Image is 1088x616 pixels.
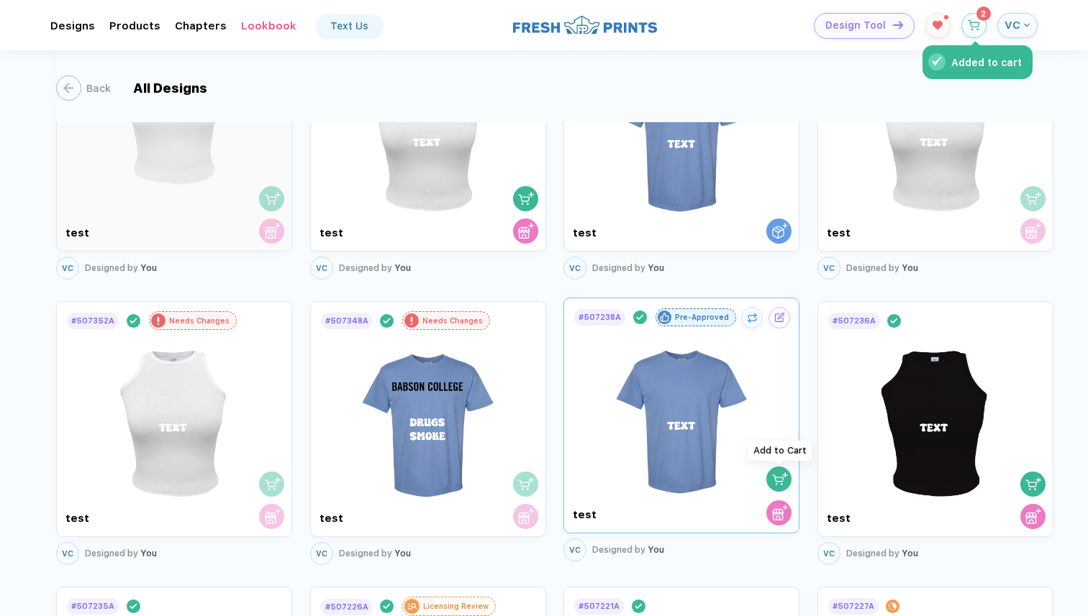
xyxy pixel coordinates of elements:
div: #507238APre-Approvedshopping cartstore cart testVCDesigned by You [563,298,803,569]
div: DesignsToggle dropdown menu [50,19,95,32]
div: Lookbook [241,19,296,32]
button: Order with a Sales Rep [766,219,792,244]
button: store cart [259,219,284,244]
img: logo [513,14,657,36]
div: # 507221A [579,602,620,611]
span: VC [569,546,581,555]
img: shopping cart [1025,476,1041,492]
button: VC [310,542,333,565]
button: store cart [513,504,538,529]
button: store cart [513,219,538,244]
div: test [827,226,944,239]
img: 843911b4-27e7-4b15-97d4-682c5c95cc0b_nt_front_1756965213295.jpg [864,45,1006,216]
img: store cart [772,505,788,520]
div: You [846,548,918,558]
button: VC [563,538,586,561]
img: shopping cart [772,471,788,487]
img: store cart [265,508,281,524]
span: Designed by [846,263,899,273]
span: Designed by [339,263,392,273]
div: test [319,226,437,239]
img: store cart [1025,508,1041,524]
img: 3f42e08a-7338-4b23-a70a-8bb9d27a7ad0_nt_front_1756749598744.jpg [864,331,1006,502]
sup: 1 [944,15,948,19]
button: VC [56,542,79,565]
div: # 507238A [579,313,621,322]
img: shopping cart [265,190,281,206]
span: Design Tool [825,19,886,32]
div: ChaptersToggle dropdown menu chapters [175,19,227,32]
div: LookbookToggle dropdown menu chapters [241,19,296,32]
div: # 507226A [325,602,368,612]
div: test [319,512,437,525]
button: Back [56,75,111,101]
div: test [65,226,183,239]
img: shopping cart [1025,190,1041,206]
img: icon [893,21,903,29]
button: shopping cart [1020,186,1046,211]
sup: 2 [976,6,991,21]
div: ProductsToggle dropdown menu [109,19,160,32]
div: # 507352A [71,316,114,326]
div: Back [86,83,111,94]
div: Add to Cart [748,441,812,461]
button: VC [817,542,840,565]
span: Designed by [85,548,138,558]
div: #507352ANeeds Changesshopping cartstore cart testVCDesigned by You [56,298,296,569]
img: shopping cart [518,190,534,206]
span: VC [823,264,835,273]
div: You [85,263,157,273]
div: #507267Ashopping cartstore cart testVersion 1VCDesigned by You [56,12,296,283]
button: VC [563,257,586,280]
img: 298fa223-4489-46ee-99e9-bb36eb90d2f9_nt_front_1756927155587.jpg [357,331,499,502]
img: store cart [265,223,281,239]
button: Design Toolicon [814,13,915,39]
img: 6b3ae288-7988-42f9-ac35-b68fa1420fc7_nt_front_1756965109085.jpg [104,331,245,502]
img: Order with a Sales Rep [772,223,788,239]
button: shopping cart [513,186,538,211]
div: #507354ANeeds ChangesOrder with a Sales Rep testVCDesigned by You [563,12,803,283]
button: store cart [1020,219,1046,244]
span: Designed by [339,548,392,558]
div: Text Us [330,20,368,32]
div: Added to cart [951,58,1022,68]
div: You [85,548,157,558]
div: Licensing Review [423,602,489,610]
span: Designed by [846,548,899,558]
button: Added to cart [961,13,987,38]
button: shopping cart [513,472,538,497]
img: ae1439cd-cbf2-4eae-b2da-a03fec82a5fe_nt_front_1756750864234.jpg [611,327,753,498]
img: shopping cart [518,476,534,492]
span: Designed by [592,263,645,273]
div: You [846,263,918,273]
span: 2 [981,9,986,18]
button: store cart [766,500,792,525]
div: #507348ANeeds Changesshopping cartstore cart testVCDesigned by You [310,298,550,569]
div: # 507236A [833,316,876,326]
div: You [592,545,664,555]
button: VC [310,257,333,280]
div: You [592,263,664,273]
span: VC [1005,19,1020,32]
span: VC [316,549,327,558]
div: # 507235A [71,602,114,611]
img: c192c7e4-81e1-48a8-983a-07017e7d83bf_nt_front_1756965295006.jpg [611,45,753,216]
div: #507236Ashopping cartstore cart testVCDesigned by You [817,298,1057,569]
div: test [827,512,944,525]
div: test [573,226,690,239]
span: VC [316,264,327,273]
div: #507406Ashopping cartstore cart testVCDesigned by You [310,12,550,283]
img: store cart [518,223,534,239]
span: Designed by [85,263,138,273]
span: VC [62,264,73,273]
div: #507353ANeeds Changesshopping cartstore cart testVCDesigned by You [817,12,1057,283]
span: VC [823,549,835,558]
button: shopping cart [766,466,792,492]
button: store cart [1020,504,1046,529]
img: store cart [1025,223,1041,239]
span: Designed by [592,545,645,555]
div: All Designs [133,81,207,96]
button: shopping cart [1020,472,1046,497]
div: You [339,263,411,273]
button: VC [56,257,79,280]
